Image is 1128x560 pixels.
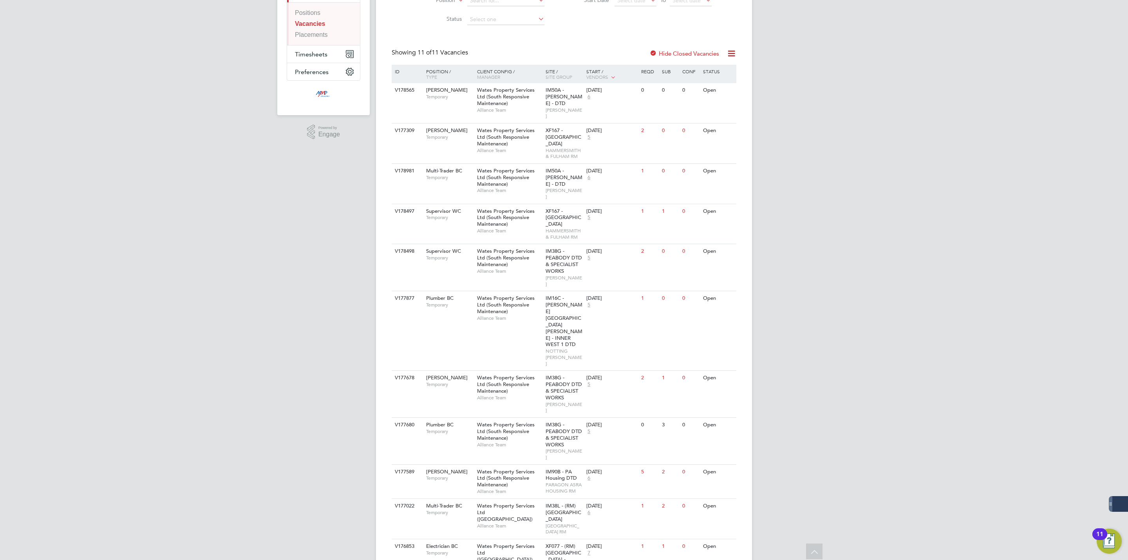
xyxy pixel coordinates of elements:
[546,147,583,159] span: HAMMERSMITH & FULHAM RM
[680,83,701,98] div: 0
[393,244,420,259] div: V178498
[680,291,701,306] div: 0
[295,68,329,76] span: Preferences
[586,168,637,174] div: [DATE]
[418,49,468,56] span: 11 Vacancies
[426,428,473,435] span: Temporary
[680,418,701,432] div: 0
[680,371,701,385] div: 0
[295,51,327,58] span: Timesheets
[393,123,420,138] div: V177309
[639,371,660,385] div: 2
[426,74,437,80] span: Type
[426,127,468,134] span: [PERSON_NAME]
[586,214,591,221] span: 5
[477,374,535,394] span: Wates Property Services Ltd (South Responsive Maintenance)
[639,83,660,98] div: 0
[477,147,542,154] span: Alliance Team
[295,31,328,38] a: Placements
[1096,534,1103,544] div: 11
[701,164,735,178] div: Open
[701,539,735,554] div: Open
[426,421,454,428] span: Plumber BC
[680,244,701,259] div: 0
[287,45,360,63] button: Timesheets
[660,291,680,306] div: 0
[546,107,583,119] span: [PERSON_NAME]
[467,14,544,25] input: Select one
[287,63,360,80] button: Preferences
[639,499,660,513] div: 1
[426,468,468,475] span: [PERSON_NAME]
[477,395,542,401] span: Alliance Team
[546,523,583,535] span: [GEOGRAPHIC_DATA] RM
[701,244,735,259] div: Open
[426,134,473,140] span: Temporary
[586,422,637,428] div: [DATE]
[586,127,637,134] div: [DATE]
[393,204,420,219] div: V178497
[477,127,535,147] span: Wates Property Services Ltd (South Responsive Maintenance)
[477,523,542,529] span: Alliance Team
[546,228,583,240] span: HAMMERSMITH & FULHAM RM
[680,65,701,78] div: Conf
[426,94,473,100] span: Temporary
[393,291,420,306] div: V177877
[393,371,420,385] div: V177678
[426,208,461,214] span: Supervisor WC
[393,65,420,78] div: ID
[584,65,639,84] div: Start /
[477,295,535,315] span: Wates Property Services Ltd (South Responsive Maintenance)
[477,248,535,268] span: Wates Property Services Ltd (South Responsive Maintenance)
[477,74,500,80] span: Manager
[426,174,473,181] span: Temporary
[701,291,735,306] div: Open
[586,255,591,261] span: 5
[477,187,542,194] span: Alliance Team
[639,164,660,178] div: 1
[586,475,591,482] span: 6
[660,123,680,138] div: 0
[546,421,582,448] span: IM38G - PEABODY DTD & SPECIALIST WORKS
[393,539,420,554] div: V176853
[477,268,542,274] span: Alliance Team
[544,65,585,83] div: Site /
[477,502,535,522] span: Wates Property Services Ltd ([GEOGRAPHIC_DATA])
[546,248,582,274] span: IM38G - PEABODY DTD & SPECIALIST WORKS
[660,465,680,479] div: 2
[639,465,660,479] div: 5
[586,428,591,435] span: 5
[426,502,462,509] span: Multi-Trader BC
[701,371,735,385] div: Open
[586,174,591,181] span: 6
[426,255,473,261] span: Temporary
[586,509,591,516] span: 6
[546,348,583,366] span: NOTTING [PERSON_NAME]
[426,248,461,254] span: Supervisor WC
[287,89,360,101] a: Go to home page
[701,499,735,513] div: Open
[287,2,360,45] div: Jobs
[701,65,735,78] div: Status
[426,550,473,556] span: Temporary
[417,15,462,22] label: Status
[546,448,583,460] span: [PERSON_NAME]
[477,421,535,441] span: Wates Property Services Ltd (South Responsive Maintenance)
[660,204,680,219] div: 1
[426,509,473,516] span: Temporary
[477,167,535,187] span: Wates Property Services Ltd (South Responsive Maintenance)
[546,187,583,199] span: [PERSON_NAME]
[477,87,535,107] span: Wates Property Services Ltd (South Responsive Maintenance)
[393,499,420,513] div: V177022
[393,465,420,479] div: V177589
[586,302,591,308] span: 5
[295,20,325,27] a: Vacancies
[477,208,535,228] span: Wates Property Services Ltd (South Responsive Maintenance)
[639,244,660,259] div: 2
[660,65,680,78] div: Sub
[639,123,660,138] div: 2
[546,468,577,482] span: IM90B - PA Housing DTD
[660,539,680,554] div: 1
[660,83,680,98] div: 0
[477,442,542,448] span: Alliance Team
